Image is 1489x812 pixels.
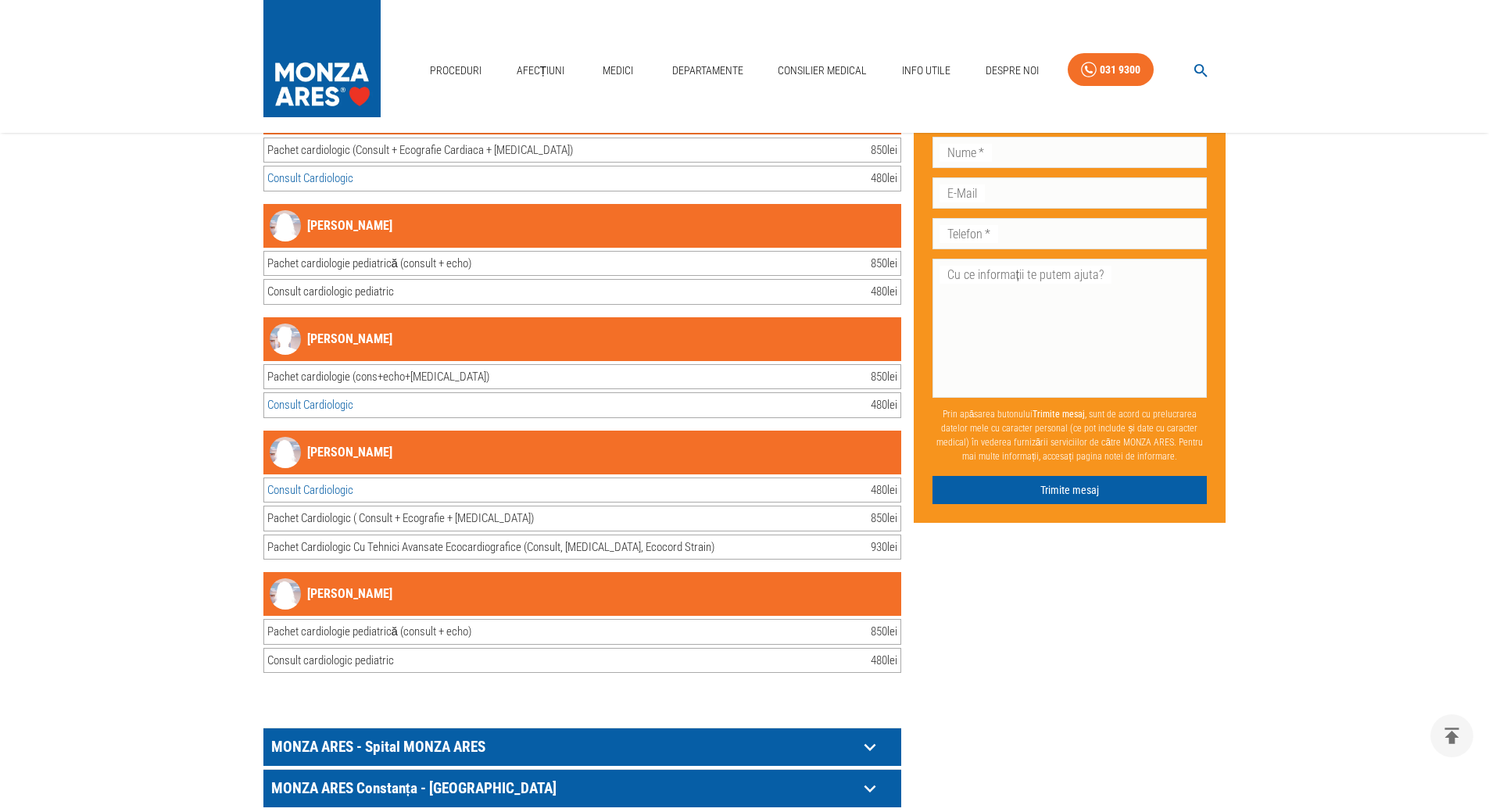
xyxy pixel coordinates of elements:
div: MONZA ARES - Spital MONZA ARES [263,728,901,766]
a: Despre Noi [979,55,1045,87]
div: 480 lei [871,170,897,188]
div: 850 lei [871,368,897,386]
a: Proceduri [424,55,488,87]
p: Prin apăsarea butonului , sunt de acord cu prelucrarea datelor mele cu caracter personal (ce pot ... [932,400,1208,469]
a: Profile image Dr. Ioana-Adriana Ghiorghiu[PERSON_NAME] [270,578,392,610]
a: Afecțiuni [510,55,571,87]
div: 930 lei [871,538,897,556]
a: Departamente [666,55,750,87]
img: Profile image Dr. Ioana-Adriana Ghiorghiu [270,210,301,241]
a: Consult Cardiologic [267,398,353,412]
a: Consult Cardiologic [267,171,353,185]
a: Profile image Dr. Ioana-Adriana Ghiorghiu[PERSON_NAME] [270,210,392,241]
a: 031 9300 [1068,53,1154,87]
div: 850 lei [871,255,897,273]
div: 850 lei [871,510,897,528]
div: Consult cardiologic pediatric [267,283,394,301]
a: Info Utile [896,55,957,87]
div: Pachet cardiologie (cons+echo+[MEDICAL_DATA]) [267,368,489,386]
p: MONZA ARES - Spital MONZA ARES [267,735,858,759]
div: 480 lei [871,396,897,414]
a: Medici [593,55,643,87]
img: Profile image Dr. Anamaria Avram [270,437,301,468]
div: 480 lei [871,652,897,670]
div: Pachet Cardiologic Cu Tehnici Avansate Ecocardiografice (Consult, [MEDICAL_DATA], Ecocord Strain) [267,538,714,556]
div: 031 9300 [1100,60,1140,80]
a: Profile image Dr. Florin Barbu[PERSON_NAME] [270,324,392,355]
a: Profile image Dr. Anamaria Avram[PERSON_NAME] [270,437,392,468]
div: Pachet Cardiologic ( Consult + Ecografie + [MEDICAL_DATA]) [267,510,534,528]
div: Pachet cardiologie pediatrică (consult + echo) [267,255,471,273]
b: Trimite mesaj [1033,408,1085,419]
div: Consult cardiologic pediatric [267,652,394,670]
div: MONZA ARES Constanța - [GEOGRAPHIC_DATA] [263,770,901,807]
div: 850 lei [871,141,897,159]
div: 850 lei [871,623,897,641]
img: Profile image Dr. Ioana-Adriana Ghiorghiu [270,578,301,610]
button: delete [1430,714,1473,757]
p: MONZA ARES Constanța - [GEOGRAPHIC_DATA] [267,776,858,800]
a: Consilier Medical [771,55,873,87]
div: 480 lei [871,481,897,499]
div: Pachet cardiologie pediatrică (consult + echo) [267,623,471,641]
button: Trimite mesaj [932,475,1208,504]
img: Profile image Dr. Florin Barbu [270,324,301,355]
a: Consult Cardiologic [267,483,353,497]
div: 480 lei [871,283,897,301]
div: Pachet cardiologic (Consult + Ecografie Cardiaca + [MEDICAL_DATA]) [267,141,573,159]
